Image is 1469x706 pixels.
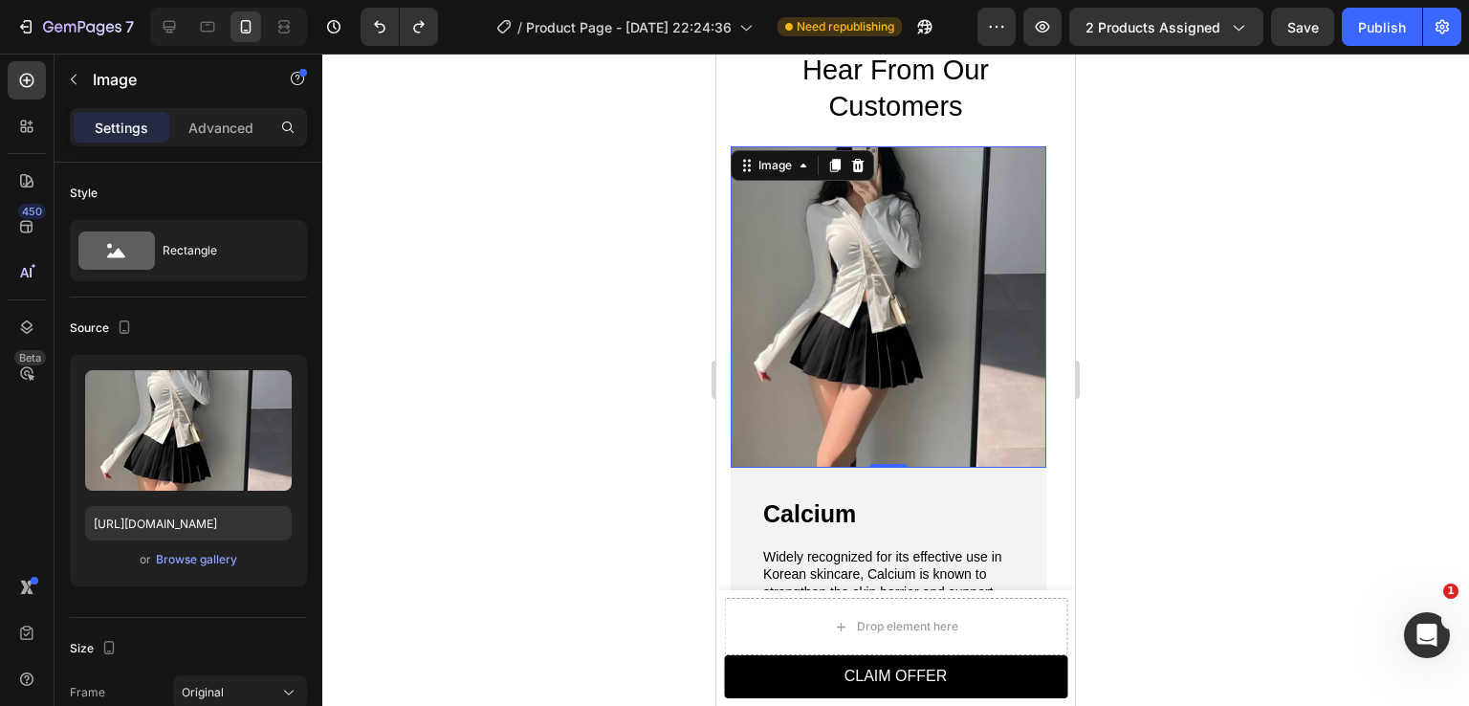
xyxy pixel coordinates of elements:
span: Product Page - [DATE] 22:24:36 [526,17,732,37]
span: Save [1287,19,1319,35]
div: Browse gallery [156,551,237,568]
span: 2 products assigned [1085,17,1220,37]
span: Need republishing [797,18,894,35]
div: 450 [18,204,46,219]
div: Undo/Redo [361,8,438,46]
p: 7 [125,15,134,38]
div: Source [70,316,136,342]
p: Advanced [188,118,253,138]
div: Publish [1358,17,1406,37]
span: or [140,548,151,571]
button: Publish [1342,8,1422,46]
input: https://example.com/image.jpg [85,506,292,541]
button: Save [1271,8,1334,46]
label: Frame [70,684,105,701]
iframe: Design area [716,54,1075,706]
button: 2 products assigned [1069,8,1263,46]
span: Original [182,684,224,701]
button: Browse gallery [155,550,238,569]
button: 7 [8,8,143,46]
div: Style [70,185,98,202]
span: 1 [1443,584,1458,599]
img: preview-image [85,370,292,491]
div: Size [70,636,121,662]
div: Beta [14,350,46,365]
p: Settings [95,118,148,138]
p: Image [93,68,255,91]
div: Rectangle [163,229,279,273]
iframe: Intercom live chat [1404,612,1450,658]
span: / [517,17,522,37]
